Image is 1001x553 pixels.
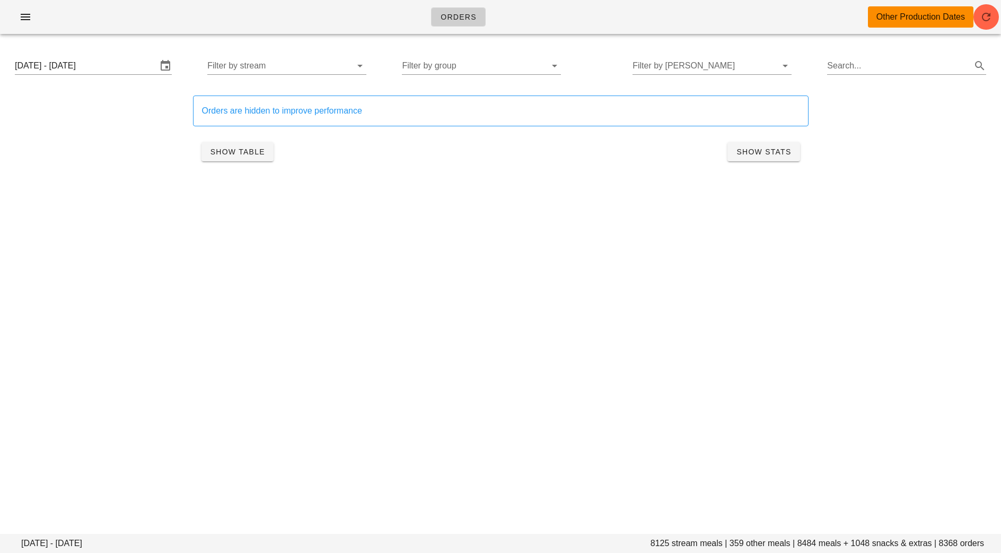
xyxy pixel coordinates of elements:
[727,142,800,161] button: Show Stats
[202,105,800,117] div: Orders are hidden to improve performance
[402,57,561,74] div: Filter by group
[736,148,791,156] span: Show Stats
[633,57,792,74] div: Filter by [PERSON_NAME]
[201,142,274,161] button: Show Table
[440,13,477,21] span: Orders
[876,11,965,23] div: Other Production Dates
[431,7,486,27] a: Orders
[210,148,265,156] span: Show Table
[207,57,366,74] div: Filter by stream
